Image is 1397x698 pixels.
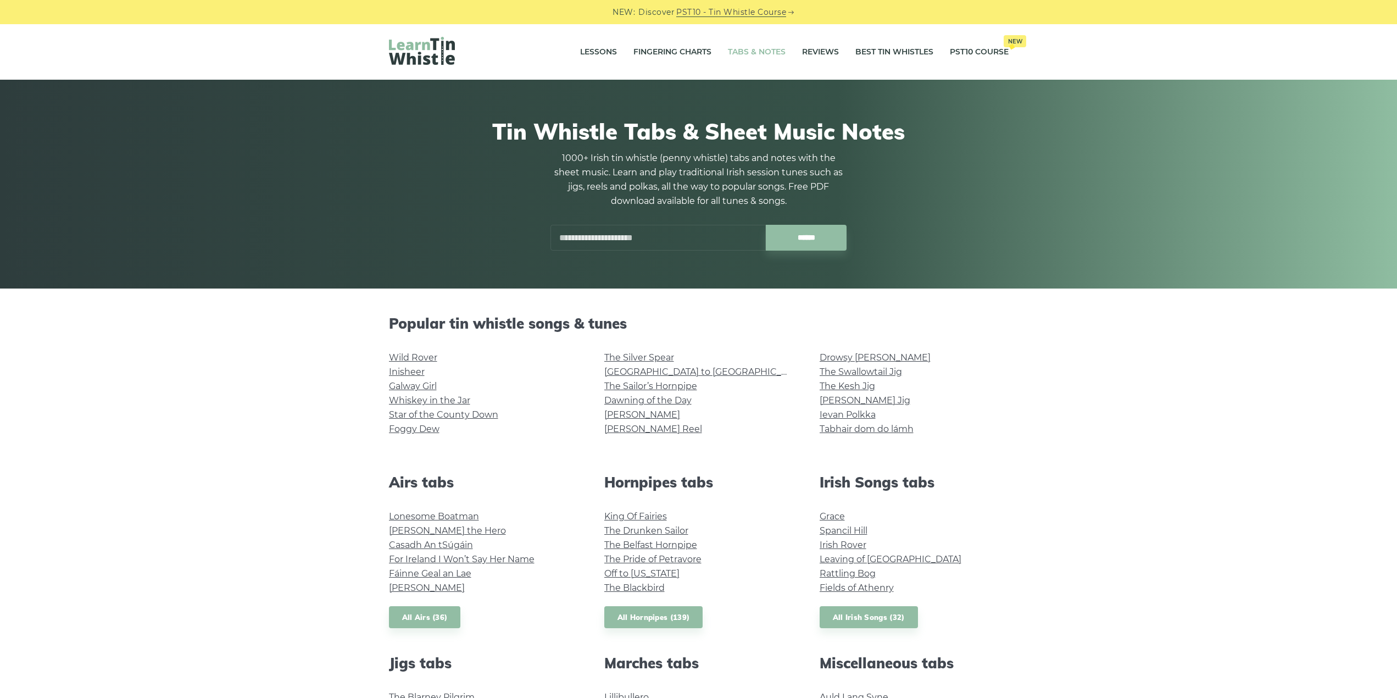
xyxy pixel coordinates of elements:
[389,315,1009,332] h2: Popular tin whistle songs & tunes
[389,474,578,491] h2: Airs tabs
[550,151,847,208] p: 1000+ Irish tin whistle (penny whistle) tabs and notes with the sheet music. Learn and play tradi...
[820,606,918,629] a: All Irish Songs (32)
[820,409,876,420] a: Ievan Polkka
[820,583,894,593] a: Fields of Athenry
[820,424,914,434] a: Tabhair dom do lámh
[604,606,703,629] a: All Hornpipes (139)
[604,424,702,434] a: [PERSON_NAME] Reel
[389,367,425,377] a: Inisheer
[820,540,866,550] a: Irish Rover
[820,655,1009,672] h2: Miscellaneous tabs
[1004,35,1026,47] span: New
[604,409,680,420] a: [PERSON_NAME]
[389,511,479,522] a: Lonesome Boatman
[389,583,465,593] a: [PERSON_NAME]
[950,38,1009,66] a: PST10 CourseNew
[389,37,455,65] img: LearnTinWhistle.com
[802,38,839,66] a: Reviews
[389,395,470,406] a: Whiskey in the Jar
[604,381,697,391] a: The Sailor’s Hornpipe
[604,367,807,377] a: [GEOGRAPHIC_DATA] to [GEOGRAPHIC_DATA]
[389,118,1009,145] h1: Tin Whistle Tabs & Sheet Music Notes
[604,395,692,406] a: Dawning of the Day
[820,511,845,522] a: Grace
[604,511,667,522] a: King Of Fairies
[633,38,711,66] a: Fingering Charts
[604,525,688,536] a: The Drunken Sailor
[820,352,931,363] a: Drowsy [PERSON_NAME]
[855,38,933,66] a: Best Tin Whistles
[580,38,617,66] a: Lessons
[389,568,471,579] a: Fáinne Geal an Lae
[389,409,498,420] a: Star of the County Down
[389,381,437,391] a: Galway Girl
[604,655,793,672] h2: Marches tabs
[820,568,876,579] a: Rattling Bog
[604,352,674,363] a: The Silver Spear
[820,525,867,536] a: Spancil Hill
[820,474,1009,491] h2: Irish Songs tabs
[604,583,665,593] a: The Blackbird
[389,606,461,629] a: All Airs (36)
[604,568,680,579] a: Off to [US_STATE]
[820,381,875,391] a: The Kesh Jig
[389,525,506,536] a: [PERSON_NAME] the Hero
[389,424,439,434] a: Foggy Dew
[389,655,578,672] h2: Jigs tabs
[820,554,961,564] a: Leaving of [GEOGRAPHIC_DATA]
[389,540,473,550] a: Casadh An tSúgáin
[604,474,793,491] h2: Hornpipes tabs
[728,38,786,66] a: Tabs & Notes
[820,367,902,377] a: The Swallowtail Jig
[389,352,437,363] a: Wild Rover
[604,540,697,550] a: The Belfast Hornpipe
[389,554,535,564] a: For Ireland I Won’t Say Her Name
[604,554,702,564] a: The Pride of Petravore
[820,395,910,406] a: [PERSON_NAME] Jig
